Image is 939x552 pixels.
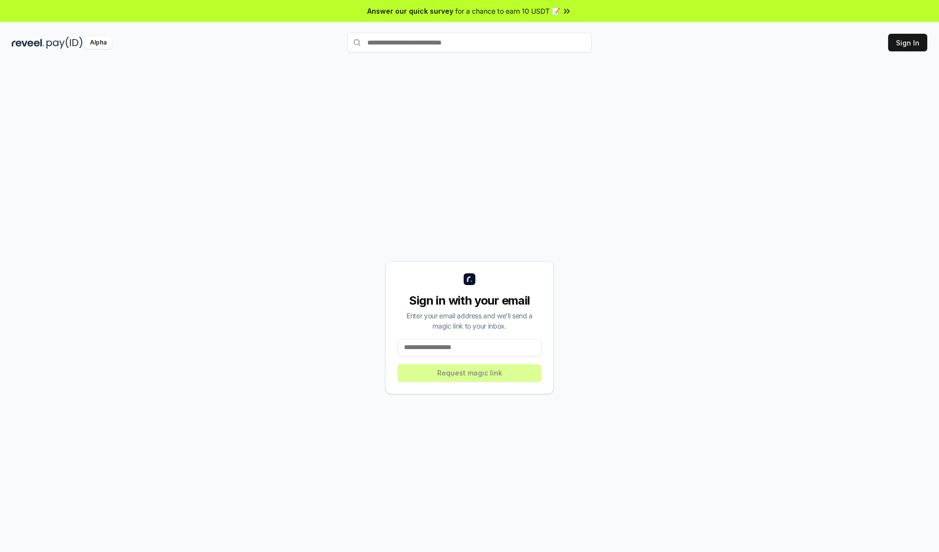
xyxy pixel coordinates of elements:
button: Sign In [888,34,927,51]
img: logo_small [464,273,475,285]
span: Answer our quick survey [367,6,453,16]
div: Alpha [85,37,112,49]
img: pay_id [46,37,83,49]
img: reveel_dark [12,37,45,49]
div: Sign in with your email [398,293,541,309]
span: for a chance to earn 10 USDT 📝 [455,6,560,16]
div: Enter your email address and we’ll send a magic link to your inbox. [398,310,541,331]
